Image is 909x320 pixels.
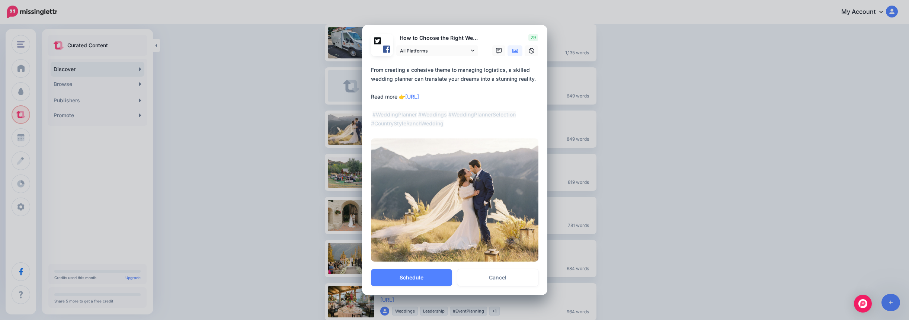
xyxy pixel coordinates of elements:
div: From creating a cohesive theme to managing logistics, a skilled wedding planner can translate you... [371,65,542,128]
span: 29 [528,34,538,41]
img: Z2IK8PEOS4UO554KXP4M24YLWN381XNV.jpg [371,138,538,262]
p: How to Choose the Right Wedding Planners for Your Special Day [396,34,479,42]
a: Cancel [457,269,538,286]
span: All Platforms [400,47,469,55]
button: Schedule [371,269,452,286]
div: Open Intercom Messenger [854,295,872,313]
a: All Platforms [396,45,478,56]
